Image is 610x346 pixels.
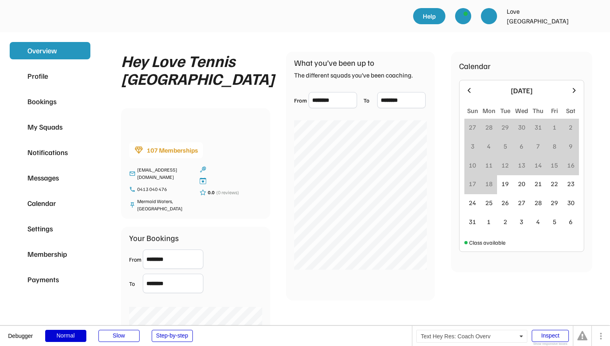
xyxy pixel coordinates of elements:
div: 13 [518,160,525,170]
div: 2 [503,217,507,226]
div: Profile [27,71,73,82]
div: 7 [536,141,540,151]
img: yH5BAEAAAAALAAAAAABAAEAAAIBRAA7 [77,123,86,131]
div: 25 [485,198,493,208]
div: 10 [469,160,476,170]
div: Your Bookings [129,232,179,244]
img: yH5BAEAAAAALAAAAAABAAEAAAIBRAA7 [77,199,86,207]
div: Calendar [27,198,73,209]
img: yH5BAEAAAAALAAAAAABAAEAAAIBRAA7 [15,199,23,208]
div: 8 [553,141,556,151]
img: yH5BAEAAAAALAAAAAABAAEAAAIBRAA7 [485,12,493,20]
div: Class available [469,238,506,247]
div: Overview [27,45,73,56]
div: 12 [501,160,509,170]
img: yH5BAEAAAAALAAAAAABAAEAAAIBRAA7 [15,123,23,131]
img: yH5BAEAAAAALAAAAAABAAEAAAIBRAA7 [15,276,23,284]
div: 5 [503,141,507,151]
div: Mermaid Waters, [GEOGRAPHIC_DATA] [137,198,192,212]
div: Messages [27,172,73,183]
div: Thu [533,106,543,115]
div: 29 [551,198,558,208]
div: Tue [500,106,510,115]
div: 28 [485,122,493,132]
img: yH5BAEAAAAALAAAAAABAAEAAAIBRAA7 [77,149,86,156]
div: 6 [569,217,572,226]
div: 15 [551,160,558,170]
div: 20 [518,179,525,189]
img: yH5BAEAAAAALAAAAAABAAEAAAIBRAA7 [15,174,23,182]
div: 9 [569,141,572,151]
div: 27 [469,122,476,132]
img: yH5BAEAAAAALAAAAAABAAEAAAIBRAA7 [77,47,86,55]
div: 0.0 [208,189,215,196]
div: Hey Love Tennis [GEOGRAPHIC_DATA] [121,52,274,87]
div: 4 [487,141,491,151]
div: 28 [535,198,542,208]
div: Debugger [8,326,33,339]
div: [EMAIL_ADDRESS][DOMAIN_NAME] [137,166,192,181]
div: [DATE] [478,85,565,96]
div: Fri [551,106,558,115]
div: 1 [553,122,556,132]
div: My Squads [27,122,73,132]
div: Inspect [532,330,569,342]
div: 27 [518,198,525,208]
img: yH5BAEAAAAALAAAAAABAAEAAAIBRAA7 [11,8,92,23]
img: yH5BAEAAAAALAAAAAABAAEAAAIBRAA7 [15,98,23,106]
img: yH5BAEAAAAALAAAAAABAAEAAAIBRAA7 [77,225,86,233]
div: Show responsive boxes [532,342,569,346]
div: 30 [518,122,525,132]
div: Sun [467,106,478,115]
img: yH5BAEAAAAALAAAAAABAAEAAAIBRAA7 [15,149,23,157]
a: Help [413,8,445,24]
div: 24 [469,198,476,208]
div: Payments [27,274,73,285]
div: 17 [469,179,476,189]
div: 26 [501,198,509,208]
div: 23 [567,179,574,189]
img: yH5BAEAAAAALAAAAAABAAEAAAIBRAA7 [77,250,86,258]
div: Love [GEOGRAPHIC_DATA] [507,6,579,26]
div: Bookings [27,96,73,107]
div: Membership [27,249,73,260]
div: Mon [483,106,495,115]
div: 2 [569,122,572,132]
div: 21 [535,179,542,189]
div: To [129,279,141,288]
div: The different squads you’ve been coaching. [294,70,413,80]
img: yH5BAEAAAAALAAAAAABAAEAAAIBRAA7 [77,98,86,105]
img: yH5BAEAAAAALAAAAAABAAEAAAIBRAA7 [77,72,86,80]
img: yH5BAEAAAAALAAAAAABAAEAAAIBRAA7 [129,113,178,137]
img: yH5BAEAAAAALAAAAAABAAEAAAIBRAA7 [15,225,23,233]
div: 29 [501,122,509,132]
img: yH5BAEAAAAALAAAAAABAAEAAAIBRAA7 [459,12,467,20]
div: Slow [98,330,140,342]
div: 1 [487,217,491,226]
div: 16 [567,160,574,170]
div: 6 [520,141,523,151]
div: 22 [551,179,558,189]
div: Sat [566,106,575,115]
img: yH5BAEAAAAALAAAAAABAAEAAAIBRAA7 [15,250,23,258]
div: 30 [567,198,574,208]
div: 31 [469,217,476,226]
div: (0 reviews) [216,189,239,196]
div: 3 [520,217,523,226]
div: 18 [485,179,493,189]
div: 11 [485,160,493,170]
div: 3 [471,141,474,151]
div: 19 [501,179,509,189]
img: yH5BAEAAAAALAAAAAABAAEAAAIBRAA7 [77,174,86,182]
div: To [363,96,376,105]
img: yH5BAEAAAAALAAAAAABAAEAAAIBRAA7 [77,276,86,283]
img: yH5BAEAAAAALAAAAAABAAEAAAIBRAA7 [584,8,600,24]
div: Normal [45,330,86,342]
div: 14 [535,160,542,170]
div: 107 Memberships [147,145,198,155]
div: 5 [553,217,556,226]
div: Wed [515,106,528,115]
div: Calendar [459,60,491,72]
img: yH5BAEAAAAALAAAAAABAAEAAAIBRAA7 [15,47,23,55]
div: Settings [27,223,73,234]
